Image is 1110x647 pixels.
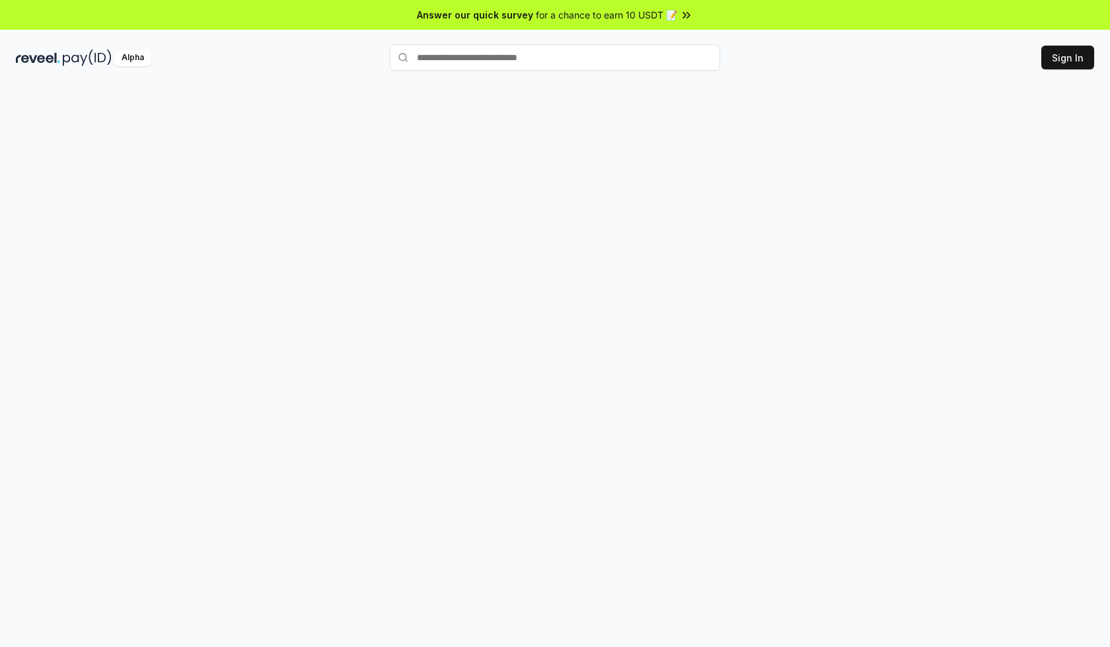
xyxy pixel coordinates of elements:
[536,8,677,22] span: for a chance to earn 10 USDT 📝
[114,50,151,66] div: Alpha
[417,8,533,22] span: Answer our quick survey
[63,50,112,66] img: pay_id
[16,50,60,66] img: reveel_dark
[1041,46,1094,69] button: Sign In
